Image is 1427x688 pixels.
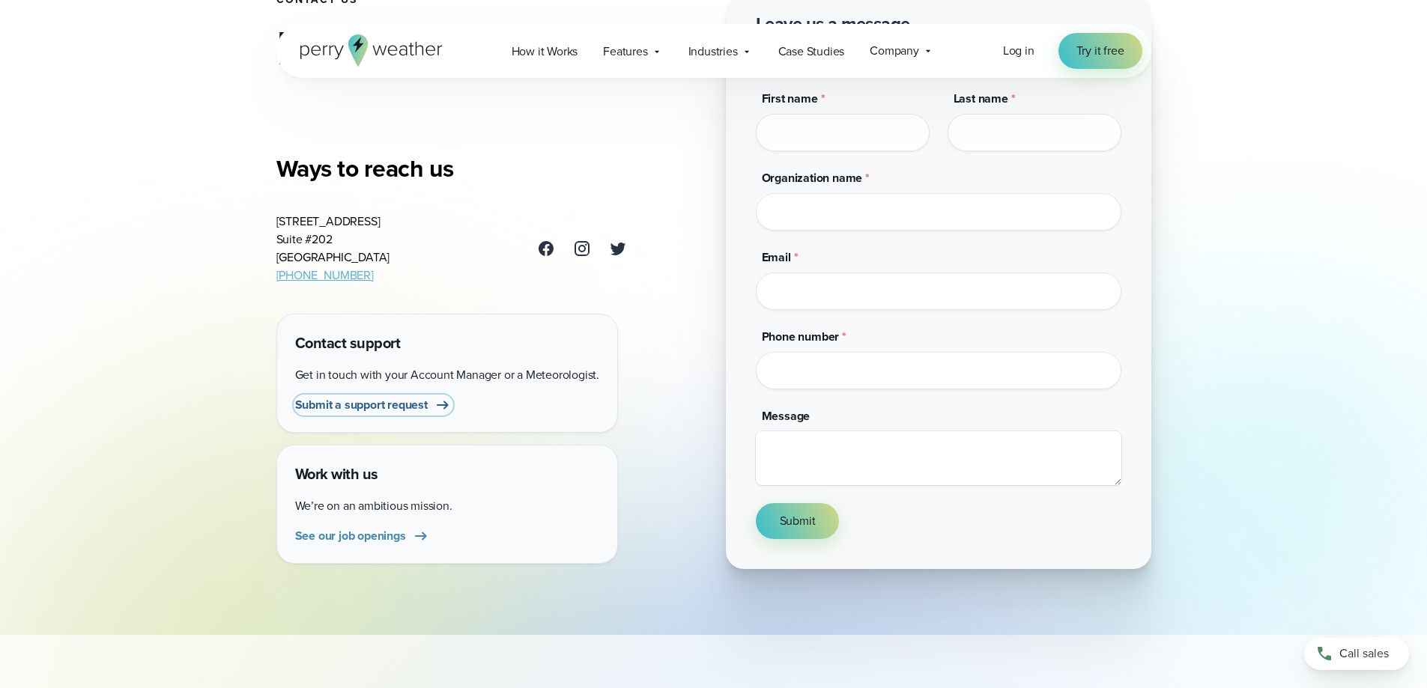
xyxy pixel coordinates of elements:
span: Phone number [762,328,840,345]
span: Submit [780,512,816,530]
a: Try it free [1058,33,1142,69]
span: Organization name [762,169,863,186]
span: First name [762,90,818,107]
span: Log in [1003,42,1034,59]
a: [PHONE_NUMBER] [276,267,374,284]
p: Get in touch with your Account Manager or a Meteorologist. [295,366,599,384]
h3: Ways to reach us [276,153,627,183]
span: Submit a support request [295,396,428,414]
span: Industries [688,43,738,61]
span: Case Studies [778,43,845,61]
span: Features [603,43,647,61]
span: Message [762,407,811,424]
h2: Leave us a message [756,12,910,36]
span: Last name [954,90,1008,107]
a: Submit a support request [295,396,452,414]
a: Case Studies [766,36,858,67]
h4: Work with us [295,463,599,485]
span: Try it free [1076,42,1124,60]
a: See our job openings [295,527,430,545]
button: Submit [756,503,840,539]
p: We’re on an ambitious mission. [295,497,599,515]
span: Call sales [1339,645,1389,663]
span: Company [870,42,919,60]
a: How it Works [499,36,591,67]
h4: Contact support [295,332,599,354]
span: How it Works [512,43,578,61]
a: Log in [1003,42,1034,60]
span: See our job openings [295,527,406,545]
a: Call sales [1304,637,1409,670]
address: [STREET_ADDRESS] Suite #202 [GEOGRAPHIC_DATA] [276,213,390,284]
span: Email [762,249,791,266]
